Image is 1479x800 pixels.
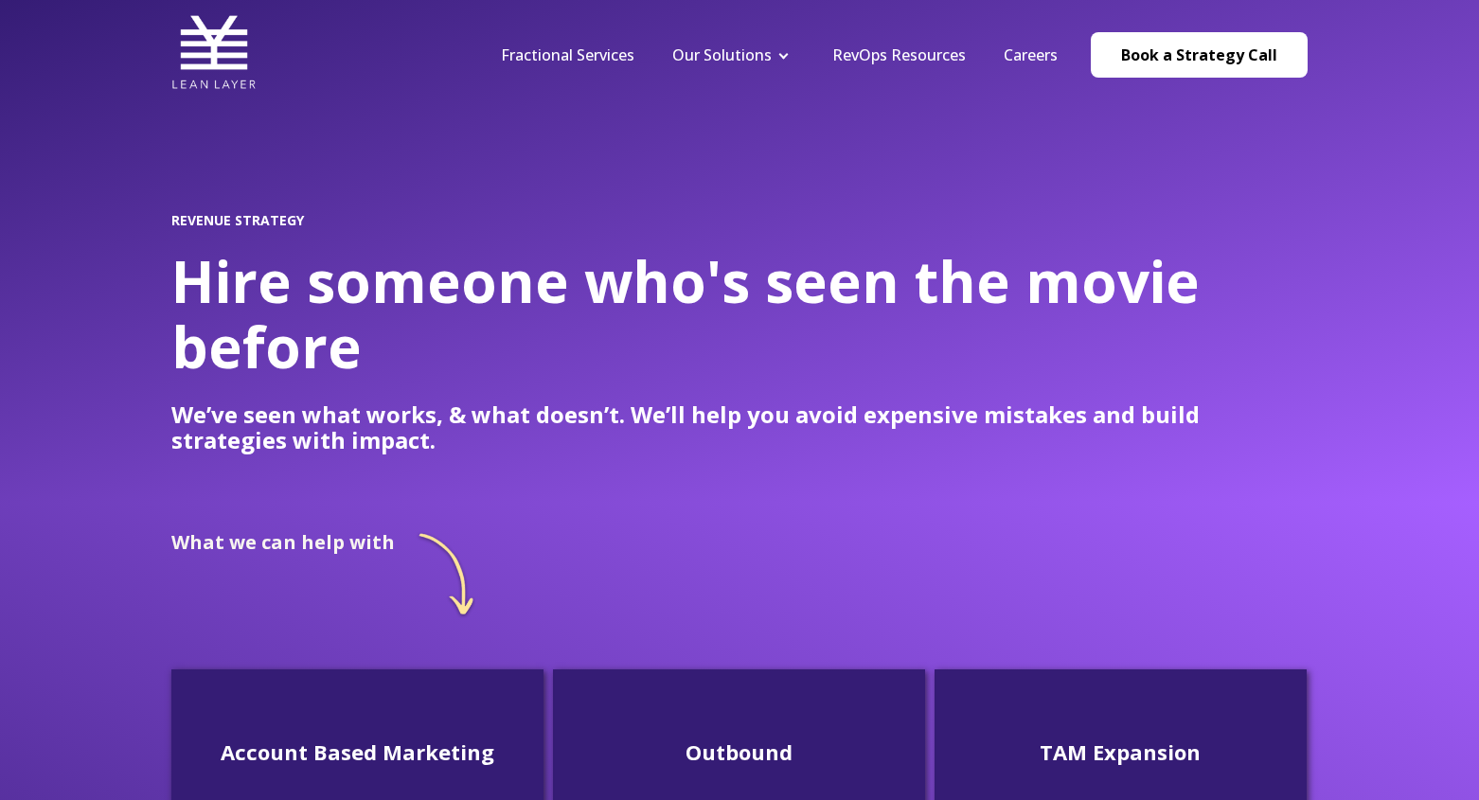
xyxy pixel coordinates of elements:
div: Navigation Menu [482,44,1077,65]
a: Our Solutions [672,44,772,65]
h3: Outbound [568,738,910,767]
a: Book a Strategy Call [1091,32,1308,78]
h2: What we can help with [171,531,395,553]
h2: REVENUE STRATEGY [171,213,1308,228]
h1: Hire someone who's seen the movie before [171,249,1308,380]
a: Fractional Services [501,44,634,65]
h3: TAM Expansion [950,738,1292,767]
p: We’ve seen what works, & what doesn’t. We’ll help you avoid expensive mistakes and build strategi... [171,401,1308,453]
a: RevOps Resources [832,44,966,65]
img: Lean Layer Logo [171,9,257,95]
a: Careers [1004,44,1058,65]
h3: Account Based Marketing [187,738,528,767]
